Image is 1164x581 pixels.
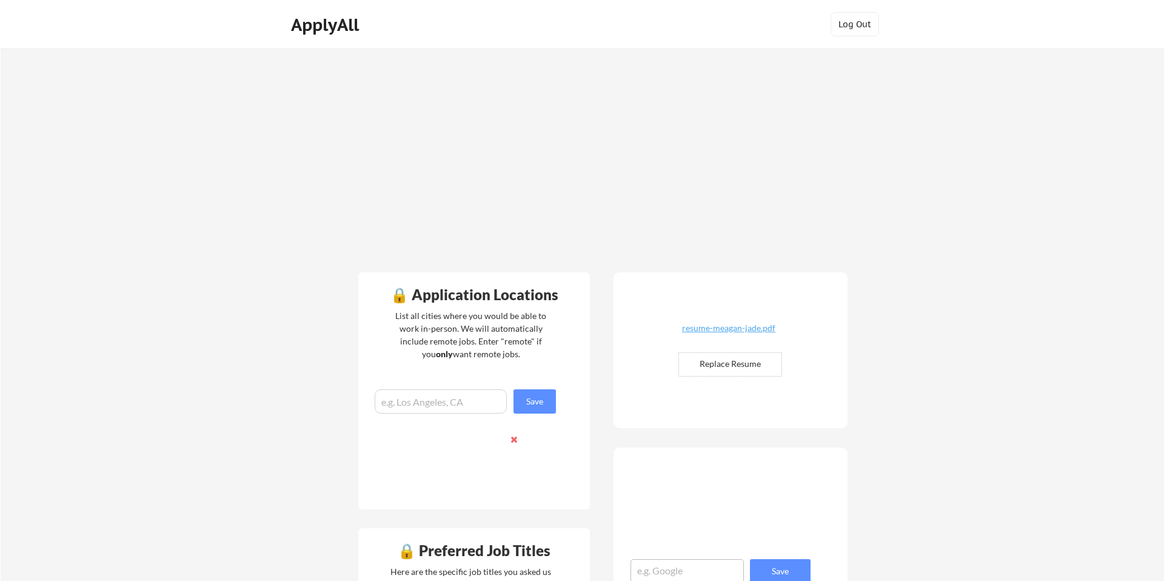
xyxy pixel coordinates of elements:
[291,15,363,35] div: ApplyAll
[387,309,554,360] div: List all cities where you would be able to work in-person. We will automatically include remote j...
[361,543,587,558] div: 🔒 Preferred Job Titles
[657,324,801,343] a: resume-meagan-jade.pdf
[513,389,556,414] button: Save
[831,12,879,36] button: Log Out
[436,349,453,359] strong: only
[375,389,507,414] input: e.g. Los Angeles, CA
[657,324,801,332] div: resume-meagan-jade.pdf
[361,287,587,302] div: 🔒 Application Locations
